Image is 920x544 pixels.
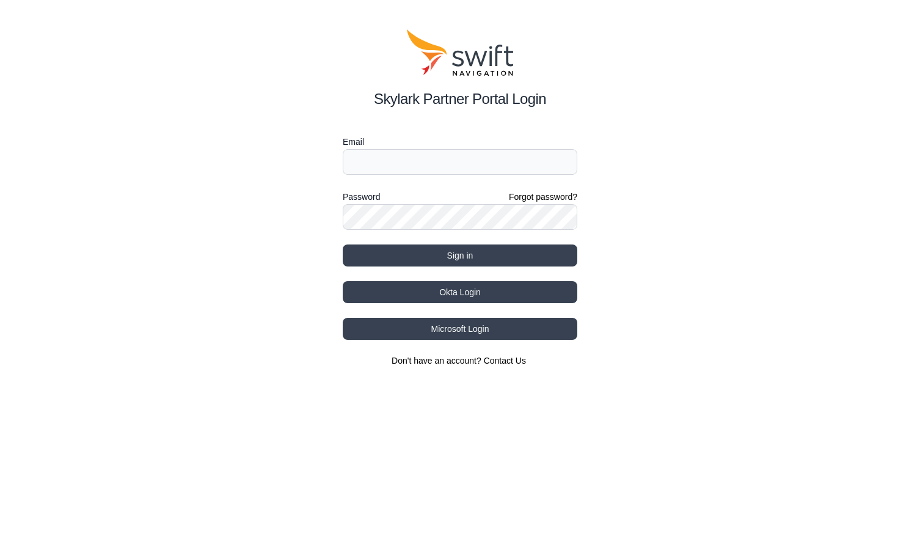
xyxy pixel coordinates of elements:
a: Contact Us [484,356,526,366]
label: Email [343,134,577,149]
section: Don't have an account? [343,355,577,367]
button: Sign in [343,244,577,266]
a: Forgot password? [509,191,577,203]
h2: Skylark Partner Portal Login [343,88,577,110]
label: Password [343,189,380,204]
button: Microsoft Login [343,318,577,340]
button: Okta Login [343,281,577,303]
